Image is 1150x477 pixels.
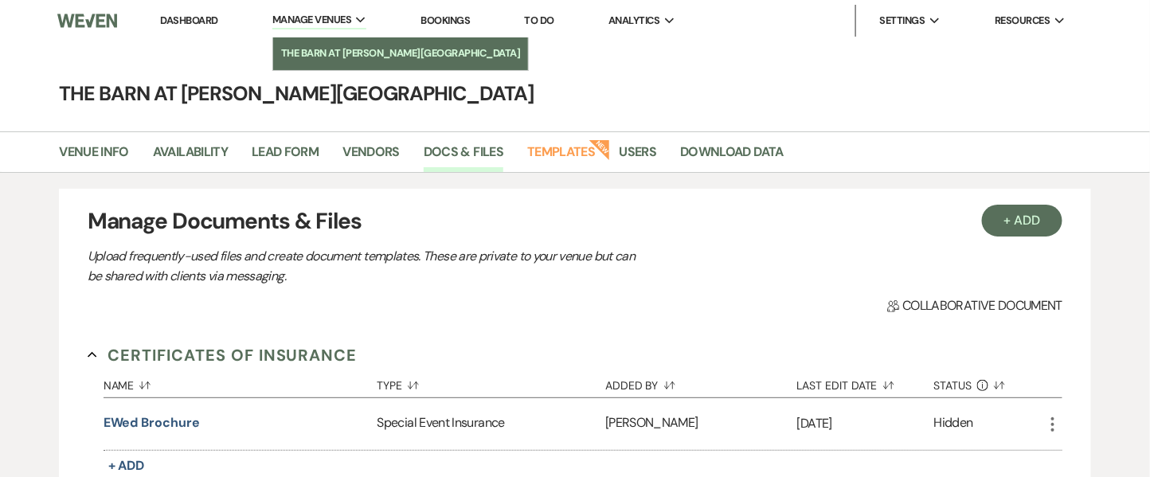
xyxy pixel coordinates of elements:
[57,4,117,37] img: Weven Logo
[934,380,972,391] span: Status
[88,246,645,287] p: Upload frequently-used files and create document templates. These are private to your venue but c...
[680,142,784,172] a: Download Data
[934,367,1044,397] button: Status
[153,142,228,172] a: Availability
[424,142,503,172] a: Docs & Files
[525,14,554,27] a: To Do
[252,142,319,172] a: Lead Form
[797,367,934,397] button: Last Edit Date
[527,142,595,172] a: Templates
[982,205,1063,237] button: + Add
[273,37,529,69] a: The Barn at [PERSON_NAME][GEOGRAPHIC_DATA]
[104,367,377,397] button: Name
[619,142,656,172] a: Users
[2,80,1148,108] h4: The Barn at [PERSON_NAME][GEOGRAPHIC_DATA]
[342,142,400,172] a: Vendors
[272,12,351,28] span: Manage Venues
[377,367,606,397] button: Type
[88,205,1063,238] h3: Manage Documents & Files
[421,14,471,27] a: Bookings
[281,45,521,61] li: The Barn at [PERSON_NAME][GEOGRAPHIC_DATA]
[377,398,606,450] div: Special Event Insurance
[887,296,1062,315] span: Collaborative document
[797,413,934,434] p: [DATE]
[108,457,145,474] span: + Add
[104,455,150,477] button: + Add
[104,413,200,432] button: eWed Brochure
[995,13,1050,29] span: Resources
[608,13,659,29] span: Analytics
[589,138,612,160] strong: New
[880,13,925,29] span: Settings
[88,343,358,367] button: Certificates of Insurance
[160,14,217,27] a: Dashboard
[605,398,797,450] div: [PERSON_NAME]
[934,413,973,435] div: Hidden
[605,367,797,397] button: Added By
[59,142,129,172] a: Venue Info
